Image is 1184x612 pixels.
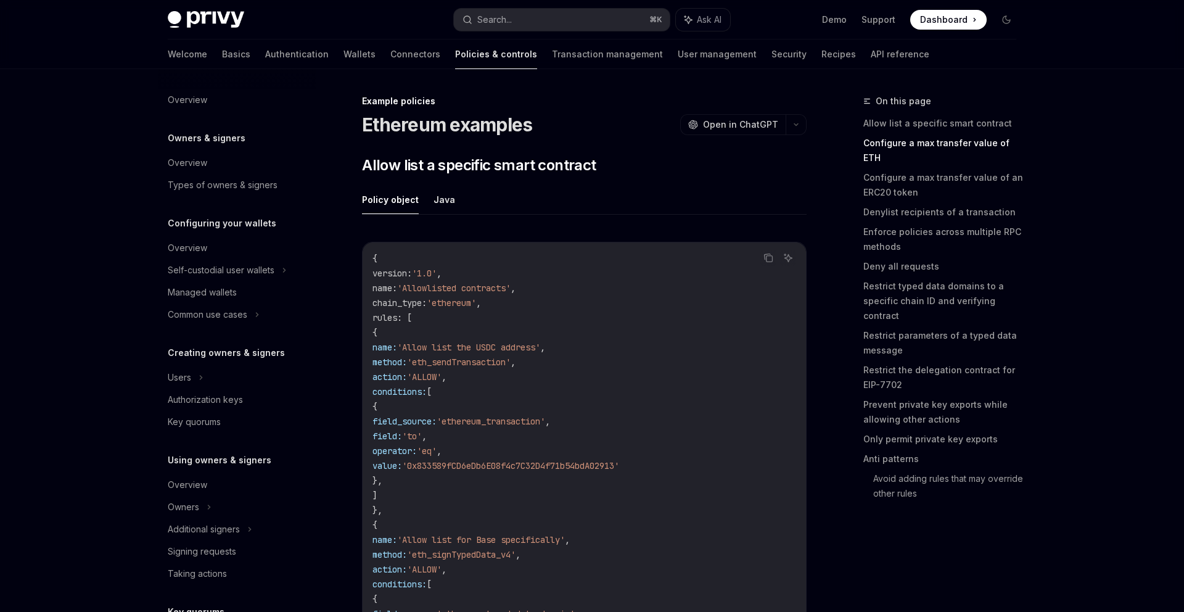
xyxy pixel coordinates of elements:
[158,389,316,411] a: Authorization keys
[168,522,240,537] div: Additional signers
[442,564,446,575] span: ,
[372,490,377,501] span: ]
[454,9,670,31] button: Search...⌘K
[372,460,402,471] span: value:
[697,14,721,26] span: Ask AI
[372,579,427,590] span: conditions:
[372,431,402,442] span: field:
[407,371,442,382] span: 'ALLOW'
[434,185,455,214] button: Java
[158,174,316,196] a: Types of owners & signers
[760,250,776,266] button: Copy the contents from the code block
[863,202,1026,222] a: Denylist recipients of a transaction
[822,14,847,26] a: Demo
[427,297,476,308] span: 'ethereum'
[427,579,432,590] span: [
[222,39,250,69] a: Basics
[863,168,1026,202] a: Configure a max transfer value of an ERC20 token
[871,39,929,69] a: API reference
[863,360,1026,395] a: Restrict the delegation contract for EIP-7702
[997,10,1016,30] button: Toggle dark mode
[343,39,376,69] a: Wallets
[703,118,778,131] span: Open in ChatGPT
[168,478,207,492] div: Overview
[397,312,412,323] span: : [
[402,460,619,471] span: '0x833589fCD6eDb6E08f4c7C32D4f71b54bdA02913'
[372,475,382,486] span: },
[372,416,437,427] span: field_source:
[168,392,243,407] div: Authorization keys
[168,155,207,170] div: Overview
[863,429,1026,449] a: Only permit private key exports
[442,371,446,382] span: ,
[372,253,377,264] span: {
[372,534,397,545] span: name:
[407,357,511,368] span: 'eth_sendTransaction'
[362,114,532,136] h1: Ethereum examples
[863,222,1026,257] a: Enforce policies across multiple RPC methods
[392,283,397,294] span: :
[372,283,392,294] span: name
[372,519,377,531] span: {
[168,178,277,192] div: Types of owners & signers
[397,534,565,545] span: 'Allow list for Base specifically'
[863,114,1026,133] a: Allow list a specific smart contract
[920,14,968,26] span: Dashboard
[158,89,316,111] a: Overview
[422,431,427,442] span: ,
[821,39,856,69] a: Recipes
[168,241,207,255] div: Overview
[390,39,440,69] a: Connectors
[372,505,382,516] span: },
[771,39,807,69] a: Security
[910,10,987,30] a: Dashboard
[873,469,1026,503] a: Avoid adding rules that may override other rules
[678,39,757,69] a: User management
[511,283,516,294] span: ,
[372,357,407,368] span: method:
[158,563,316,585] a: Taking actions
[861,14,895,26] a: Support
[407,564,442,575] span: 'ALLOW'
[417,445,437,457] span: 'eq'
[397,283,511,294] span: 'Allowlisted contracts'
[540,342,545,353] span: ,
[265,39,329,69] a: Authentication
[168,415,221,429] div: Key quorums
[437,268,442,279] span: ,
[372,312,397,323] span: rules
[168,263,274,278] div: Self-custodial user wallets
[863,276,1026,326] a: Restrict typed data domains to a specific chain ID and verifying contract
[397,342,540,353] span: 'Allow list the USDC address'
[676,9,730,31] button: Ask AI
[372,297,422,308] span: chain_type
[780,250,796,266] button: Ask AI
[168,453,271,468] h5: Using owners & signers
[372,268,407,279] span: version
[158,152,316,174] a: Overview
[362,95,807,107] div: Example policies
[545,416,550,427] span: ,
[168,345,285,360] h5: Creating owners & signers
[863,449,1026,469] a: Anti patterns
[362,155,596,175] span: Allow list a specific smart contract
[168,500,199,515] div: Owners
[680,114,786,135] button: Open in ChatGPT
[412,268,437,279] span: '1.0'
[168,11,244,28] img: dark logo
[863,133,1026,168] a: Configure a max transfer value of ETH
[372,445,417,457] span: operator:
[516,549,520,560] span: ,
[168,307,247,322] div: Common use cases
[372,327,377,338] span: {
[407,268,412,279] span: :
[649,15,662,25] span: ⌘ K
[372,401,377,412] span: {
[511,357,516,368] span: ,
[455,39,537,69] a: Policies & controls
[863,395,1026,429] a: Prevent private key exports while allowing other actions
[168,93,207,107] div: Overview
[402,431,422,442] span: 'to'
[427,386,432,397] span: [
[422,297,427,308] span: :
